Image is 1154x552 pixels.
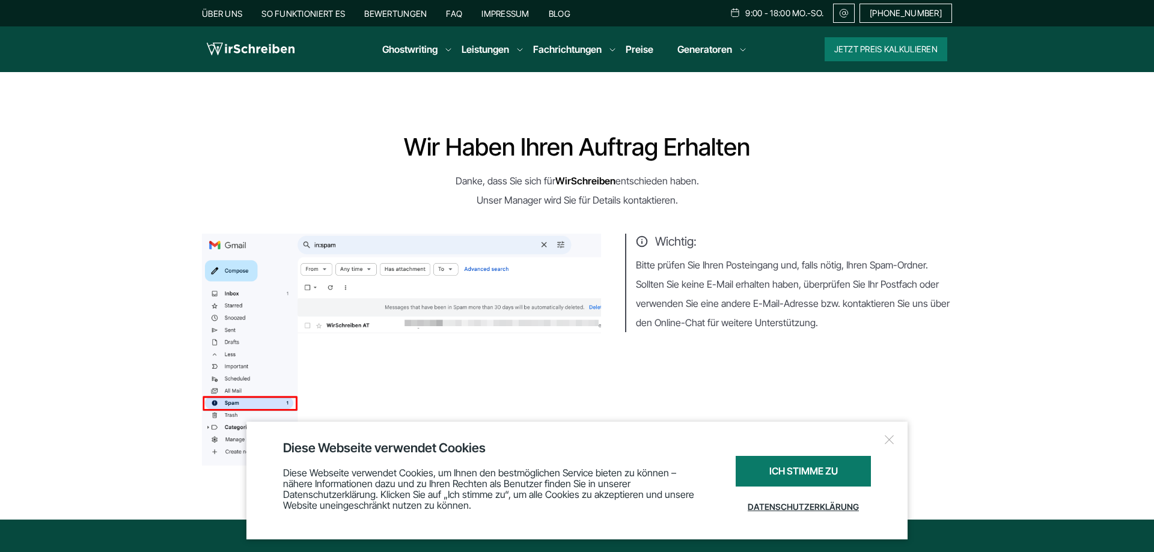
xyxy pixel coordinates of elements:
[207,40,295,58] img: logo wirschreiben
[745,8,823,18] span: 9:00 - 18:00 Mo.-So.
[462,42,509,56] a: Leistungen
[382,42,438,56] a: Ghostwriting
[626,43,653,55] a: Preise
[555,175,615,187] strong: WirSchreiben
[202,234,601,466] img: thanks
[364,8,427,19] a: Bewertungen
[446,8,462,19] a: FAQ
[736,456,871,487] div: Ich stimme zu
[533,42,602,56] a: Fachrichtungen
[736,493,871,521] a: Datenschutzerklärung
[859,4,952,23] a: [PHONE_NUMBER]
[825,37,947,61] button: Jetzt Preis kalkulieren
[202,8,242,19] a: Über uns
[202,171,952,190] p: Danke, dass Sie sich für entschieden haben.
[283,440,871,456] div: Diese Webseite verwendet Cookies
[202,190,952,210] p: Unser Manager wird Sie für Details kontaktieren.
[838,8,849,18] img: Email
[283,456,706,521] div: Diese Webseite verwendet Cookies, um Ihnen den bestmöglichen Service bieten zu können – nähere In...
[730,8,740,17] img: Schedule
[261,8,345,19] a: So funktioniert es
[481,8,530,19] a: Impressum
[636,255,952,332] p: Bitte prüfen Sie Ihren Posteingang und, falls nötig, Ihren Spam-Ordner. Sollten Sie keine E-Mail ...
[549,8,570,19] a: Blog
[202,135,952,159] h1: Wir haben Ihren Auftrag erhalten
[870,8,942,18] span: [PHONE_NUMBER]
[636,234,952,249] span: Wichtig:
[677,42,732,56] a: Generatoren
